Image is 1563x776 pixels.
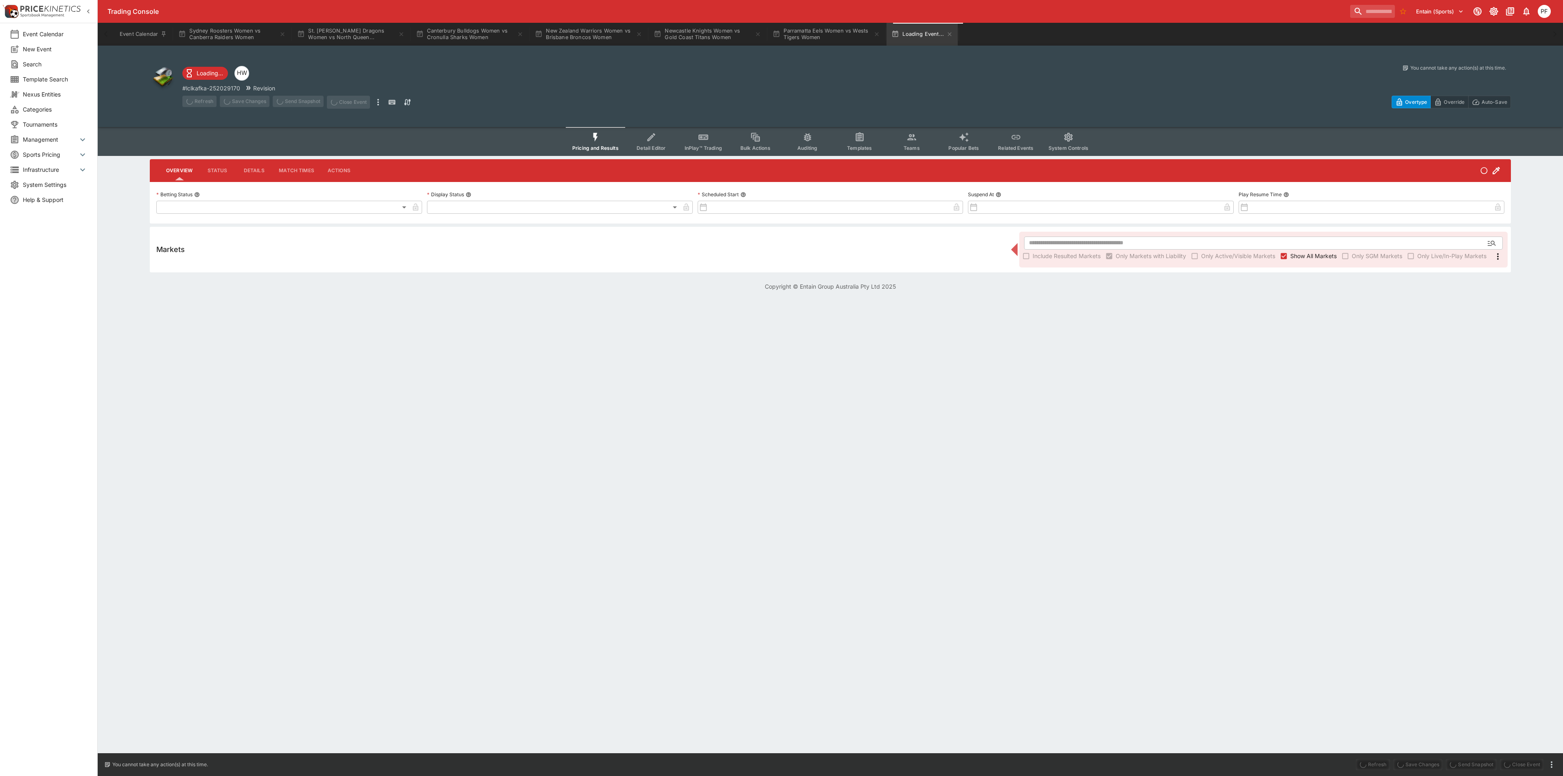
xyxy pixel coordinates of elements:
p: Auto-Save [1482,98,1507,106]
p: Revision [253,84,275,92]
span: Related Events [998,145,1033,151]
img: Sportsbook Management [20,13,64,17]
span: Nexus Entities [23,90,88,99]
p: You cannot take any action(s) at this time. [1410,64,1506,72]
p: Override [1444,98,1464,106]
input: search [1350,5,1395,18]
span: Infrastructure [23,165,78,174]
div: Harry Walker [234,66,249,81]
button: Notifications [1519,4,1534,19]
p: Loading... [197,69,223,77]
span: Only Markets with Liability [1116,252,1186,260]
span: Template Search [23,75,88,83]
span: Show All Markets [1290,252,1337,260]
span: Only Live/In-Play Markets [1417,252,1486,260]
svg: More [1493,252,1503,261]
button: more [373,96,383,109]
span: Only SGM Markets [1352,252,1402,260]
p: Play Resume Time [1239,191,1282,198]
img: PriceKinetics [20,6,81,12]
span: InPlay™ Trading [685,145,722,151]
p: Copy To Clipboard [182,84,240,92]
div: Start From [1392,96,1511,108]
span: Management [23,135,78,144]
button: Parramatta Eels Women vs Wests Tigers Women [768,23,885,46]
button: Select Tenant [1411,5,1469,18]
p: Betting Status [156,191,193,198]
span: Search [23,60,88,68]
button: Overtype [1392,96,1431,108]
button: Details [236,161,272,180]
span: Only Active/Visible Markets [1201,252,1275,260]
span: Detail Editor [637,145,665,151]
span: Sports Pricing [23,150,78,159]
button: Scheduled Start [740,192,746,197]
button: Override [1430,96,1468,108]
button: Play Resume Time [1283,192,1289,197]
span: Event Calendar [23,30,88,38]
div: Peter Fairgrieve [1538,5,1551,18]
button: Overview [160,161,199,180]
button: St. [PERSON_NAME] Dragons Women vs North Queen... [292,23,409,46]
p: Overtype [1405,98,1427,106]
p: Display Status [427,191,464,198]
button: Match Times [272,161,321,180]
button: Connected to PK [1470,4,1485,19]
span: Tournaments [23,120,88,129]
span: Categories [23,105,88,114]
button: more [1547,760,1556,769]
button: New Zealand Warriors Women vs Brisbane Broncos Women [530,23,647,46]
span: Popular Bets [948,145,979,151]
button: No Bookmarks [1397,5,1410,18]
button: Canterbury Bulldogs Women vs Cronulla Sharks Women [411,23,528,46]
span: Pricing and Results [572,145,619,151]
img: other.png [150,64,176,90]
span: Include Resulted Markets [1033,252,1101,260]
button: Betting Status [194,192,200,197]
button: Open [1484,236,1499,250]
div: Event type filters [566,127,1095,156]
button: Auto-Save [1468,96,1511,108]
button: Newcastle Knights Women vs Gold Coast Titans Women [649,23,766,46]
span: Auditing [797,145,817,151]
span: Teams [904,145,920,151]
img: PriceKinetics Logo [2,3,19,20]
button: Suspend At [996,192,1001,197]
span: New Event [23,45,88,53]
button: Toggle light/dark mode [1486,4,1501,19]
p: You cannot take any action(s) at this time. [112,761,208,768]
button: Sydney Roosters Women vs Canberra Raiders Women [173,23,291,46]
span: System Settings [23,180,88,189]
div: Trading Console [107,7,1347,16]
button: Status [199,161,236,180]
p: Copyright © Entain Group Australia Pty Ltd 2025 [98,282,1563,291]
button: Actions [321,161,357,180]
h5: Markets [156,245,185,254]
p: Scheduled Start [698,191,739,198]
button: Loading Event... [887,23,958,46]
button: Peter Fairgrieve [1535,2,1553,20]
p: Suspend At [968,191,994,198]
span: System Controls [1049,145,1088,151]
span: Templates [847,145,872,151]
span: Bulk Actions [740,145,771,151]
button: Event Calendar [115,23,172,46]
button: Display Status [466,192,471,197]
span: Help & Support [23,195,88,204]
button: Documentation [1503,4,1517,19]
